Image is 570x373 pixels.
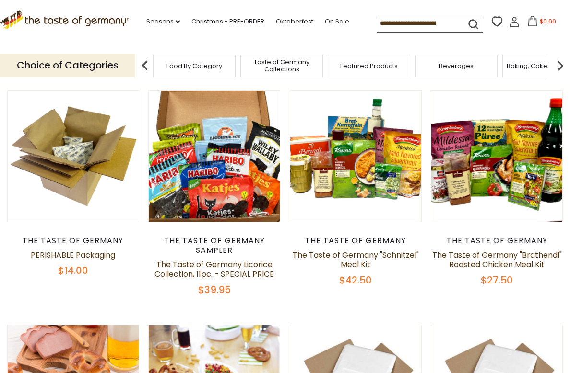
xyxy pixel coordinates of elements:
[340,62,398,69] a: Featured Products
[191,16,264,27] a: Christmas - PRE-ORDER
[276,16,313,27] a: Oktoberfest
[439,62,474,69] a: Beverages
[293,249,419,270] a: The Taste of Germany "Schnitzel" Meal Kit
[7,236,139,246] div: The Taste of Germany
[481,273,513,287] span: $27.50
[243,58,320,73] a: Taste of Germany Collections
[135,56,154,75] img: previous arrow
[198,283,231,296] span: $39.95
[339,273,372,287] span: $42.50
[290,236,422,246] div: The Taste of Germany
[166,62,222,69] a: Food By Category
[8,91,139,222] img: PERISHABLE Packaging
[431,236,563,246] div: The Taste of Germany
[154,259,274,280] a: The Taste of Germany Licorice Collection, 11pc. - SPECIAL PRICE
[522,16,562,30] button: $0.00
[58,264,88,277] span: $14.00
[540,17,556,25] span: $0.00
[431,91,562,222] img: The Taste of Germany "Brathendl" Roasted Chicken Meal Kit
[551,56,570,75] img: next arrow
[325,16,349,27] a: On Sale
[290,91,421,222] img: The Taste of Germany "Schnitzel" Meal Kit
[148,236,280,255] div: The Taste of Germany Sampler
[31,249,115,260] a: PERISHABLE Packaging
[432,249,562,270] a: The Taste of Germany "Brathendl" Roasted Chicken Meal Kit
[149,91,280,222] img: The Taste of Germany Licorice Collection, 11pc. - SPECIAL PRICE
[146,16,180,27] a: Seasons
